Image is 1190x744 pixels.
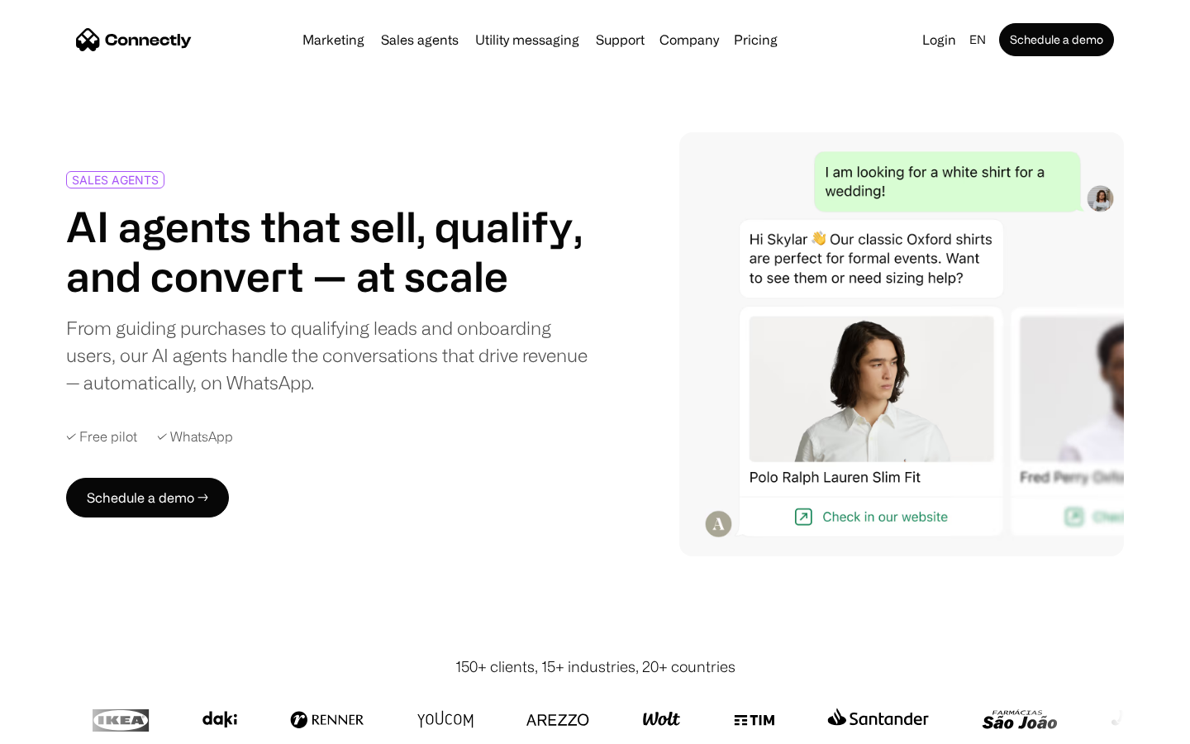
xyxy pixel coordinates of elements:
[296,33,371,46] a: Marketing
[659,28,719,51] div: Company
[66,314,588,396] div: From guiding purchases to qualifying leads and onboarding users, our AI agents handle the convers...
[455,656,735,678] div: 150+ clients, 15+ industries, 20+ countries
[66,429,137,445] div: ✓ Free pilot
[969,28,986,51] div: en
[999,23,1114,56] a: Schedule a demo
[727,33,784,46] a: Pricing
[66,478,229,517] a: Schedule a demo →
[17,713,99,738] aside: Language selected: English
[157,429,233,445] div: ✓ WhatsApp
[469,33,586,46] a: Utility messaging
[374,33,465,46] a: Sales agents
[72,174,159,186] div: SALES AGENTS
[33,715,99,738] ul: Language list
[916,28,963,51] a: Login
[589,33,651,46] a: Support
[66,202,588,301] h1: AI agents that sell, qualify, and convert — at scale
